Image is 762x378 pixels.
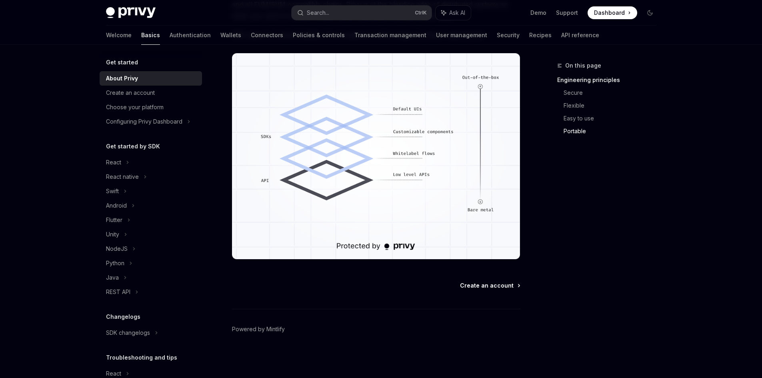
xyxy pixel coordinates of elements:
[106,186,119,196] div: Swift
[436,6,471,20] button: Ask AI
[106,7,156,18] img: dark logo
[436,26,487,45] a: User management
[530,9,546,17] a: Demo
[106,26,132,45] a: Welcome
[460,282,520,290] a: Create an account
[232,53,520,259] img: images/Customization.png
[415,10,427,16] span: Ctrl K
[106,287,130,297] div: REST API
[106,74,138,83] div: About Privy
[106,58,138,67] h5: Get started
[106,312,140,322] h5: Changelogs
[529,26,552,45] a: Recipes
[307,8,329,18] div: Search...
[106,244,128,254] div: NodeJS
[293,26,345,45] a: Policies & controls
[220,26,241,45] a: Wallets
[251,26,283,45] a: Connectors
[561,26,599,45] a: API reference
[497,26,520,45] a: Security
[564,99,663,112] a: Flexible
[594,9,625,17] span: Dashboard
[141,26,160,45] a: Basics
[557,74,663,86] a: Engineering principles
[588,6,637,19] a: Dashboard
[644,6,656,19] button: Toggle dark mode
[100,86,202,100] a: Create an account
[106,258,124,268] div: Python
[100,100,202,114] a: Choose your platform
[106,117,182,126] div: Configuring Privy Dashboard
[354,26,426,45] a: Transaction management
[106,230,119,239] div: Unity
[460,282,514,290] span: Create an account
[106,88,155,98] div: Create an account
[106,353,177,362] h5: Troubleshooting and tips
[106,215,122,225] div: Flutter
[106,273,119,282] div: Java
[556,9,578,17] a: Support
[449,9,465,17] span: Ask AI
[564,112,663,125] a: Easy to use
[100,71,202,86] a: About Privy
[106,201,127,210] div: Android
[106,142,160,151] h5: Get started by SDK
[564,125,663,138] a: Portable
[565,61,601,70] span: On this page
[232,325,285,333] a: Powered by Mintlify
[106,158,121,167] div: React
[170,26,211,45] a: Authentication
[564,86,663,99] a: Secure
[106,172,139,182] div: React native
[292,6,432,20] button: Search...CtrlK
[106,102,164,112] div: Choose your platform
[106,328,150,338] div: SDK changelogs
